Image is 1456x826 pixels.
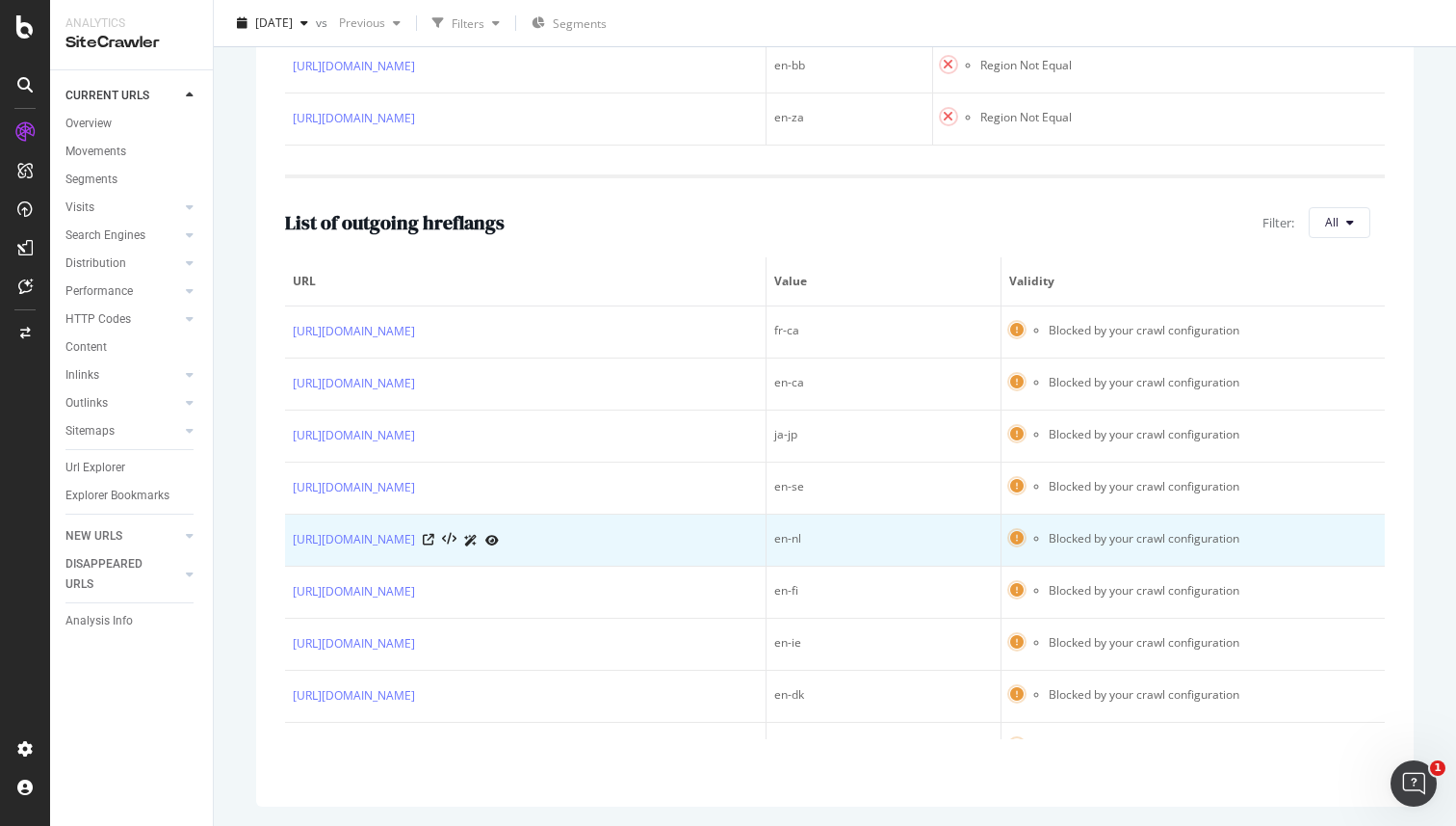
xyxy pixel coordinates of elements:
a: Inlinks [65,365,180,386]
div: Content [65,337,107,358]
a: [URL][DOMAIN_NAME] [293,322,415,341]
div: Sitemaps [65,421,115,441]
a: Sitemaps [65,421,180,441]
button: [DATE] [229,8,316,39]
iframe: Intercom live chat [1391,760,1437,807]
span: Value [774,273,988,290]
a: Content [65,337,199,358]
td: en-ie [767,619,1001,671]
a: [URL][DOMAIN_NAME] [293,738,415,758]
a: [URL][DOMAIN_NAME] [293,530,415,549]
a: Movements [65,142,199,162]
span: 2025 Aug. 1st [255,14,293,31]
button: View HTML Source [442,533,456,546]
td: en-bb [767,41,933,93]
a: [URL][DOMAIN_NAME] [293,582,415,601]
td: en-no [767,723,1001,775]
div: Segments [65,170,117,190]
div: Overview [65,114,112,134]
li: Blocked by your crawl configuration [1049,738,1239,756]
a: Outlinks [65,393,180,413]
a: CURRENT URLS [65,86,180,106]
div: NEW URLS [65,526,122,546]
button: Filters [425,8,507,39]
td: en-fi [767,567,1001,619]
div: Distribution [65,253,126,274]
td: en-se [767,463,1001,515]
span: Previous [331,14,385,31]
li: Region Not Equal [980,57,1072,74]
li: Blocked by your crawl configuration [1049,686,1239,704]
div: Outlinks [65,393,108,413]
div: HTTP Codes [65,309,131,330]
td: en-za [767,93,933,146]
div: Analytics [65,15,197,32]
span: URL [293,273,753,290]
a: Explorer Bookmarks [65,486,199,506]
div: Visits [65,198,94,218]
div: Filters [452,14,484,31]
div: DISAPPEARED URLS [65,554,163,595]
div: Inlinks [65,365,99,386]
a: [URL][DOMAIN_NAME] [293,426,415,445]
button: Previous [331,8,408,39]
a: AI Url Details [464,530,478,550]
span: All [1325,214,1339,230]
a: Url Explorer [65,458,199,478]
a: [URL][DOMAIN_NAME] [293,634,415,653]
td: en-nl [767,515,1001,567]
li: Blocked by your crawl configuration [1049,634,1239,652]
a: [URL][DOMAIN_NAME] [293,686,415,706]
td: en-dk [767,671,1001,723]
a: Overview [65,114,199,134]
a: HTTP Codes [65,309,180,330]
li: Blocked by your crawl configuration [1049,530,1239,547]
li: Blocked by your crawl configuration [1049,322,1239,339]
li: Region Not Equal [980,109,1072,126]
a: Distribution [65,253,180,274]
td: fr-ca [767,306,1001,359]
span: Segments [553,15,607,32]
a: [URL][DOMAIN_NAME] [293,109,415,128]
div: Movements [65,142,126,162]
span: Validity [1009,273,1372,290]
a: Segments [65,170,199,190]
div: Analysis Info [65,611,133,631]
div: SiteCrawler [65,32,197,54]
li: Blocked by your crawl configuration [1049,426,1239,443]
div: CURRENT URLS [65,86,149,106]
a: Visits [65,198,180,218]
td: ja-jp [767,411,1001,463]
span: vs [316,14,331,31]
li: Blocked by your crawl configuration [1049,582,1239,600]
a: DISAPPEARED URLS [65,554,180,595]
a: [URL][DOMAIN_NAME] [293,374,415,393]
li: Blocked by your crawl configuration [1049,374,1239,391]
a: Visit Online Page [423,534,434,546]
div: Search Engines [65,226,145,246]
td: en-ca [767,359,1001,411]
button: All [1309,207,1370,238]
div: Url Explorer [65,458,125,478]
a: URL Inspection [485,530,499,550]
h2: List of outgoing hreflangs [285,212,505,233]
span: 1 [1430,760,1445,776]
a: NEW URLS [65,526,180,546]
a: [URL][DOMAIN_NAME] [293,57,415,76]
button: Segments [524,8,614,39]
div: Performance [65,281,133,302]
a: Analysis Info [65,611,199,631]
li: Blocked by your crawl configuration [1049,478,1239,495]
a: [URL][DOMAIN_NAME] [293,478,415,497]
a: Search Engines [65,226,180,246]
span: Filter: [1262,214,1294,232]
div: Explorer Bookmarks [65,486,169,506]
a: Performance [65,281,180,302]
